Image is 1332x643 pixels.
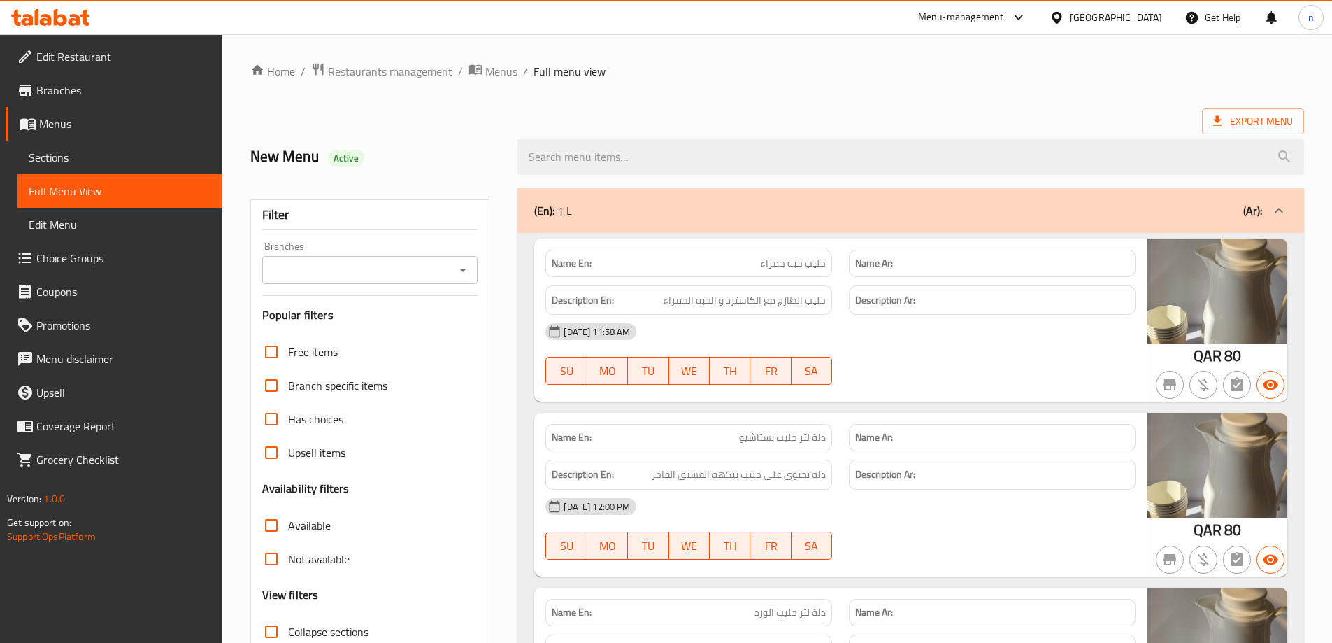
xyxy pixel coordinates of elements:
[797,361,826,381] span: SA
[288,344,338,360] span: Free items
[633,361,663,381] span: TU
[1243,200,1262,221] b: (Ar):
[1223,546,1251,574] button: Not has choices
[855,466,915,483] strong: Description Ar:
[552,605,592,620] strong: Name En:
[534,200,554,221] b: (En):
[633,536,663,556] span: TU
[552,292,614,309] strong: Description En:
[855,292,915,309] strong: Description Ar:
[36,48,211,65] span: Edit Restaurant
[675,361,704,381] span: WE
[6,73,222,107] a: Branches
[593,536,622,556] span: MO
[1189,371,1217,399] button: Purchased item
[301,63,306,80] li: /
[288,444,345,461] span: Upsell items
[1194,516,1222,544] span: QAR
[1308,10,1314,25] span: n
[710,357,750,385] button: TH
[1156,371,1184,399] button: Not branch specific item
[1213,113,1293,130] span: Export Menu
[288,517,331,534] span: Available
[262,587,319,603] h3: View filters
[453,260,473,280] button: Open
[36,317,211,334] span: Promotions
[17,174,222,208] a: Full Menu View
[1256,371,1284,399] button: Available
[534,202,572,219] p: 1 L
[250,62,1304,80] nav: breadcrumb
[36,351,211,367] span: Menu disclaimer
[552,536,581,556] span: SU
[1202,108,1304,134] span: Export Menu
[39,115,211,132] span: Menus
[36,250,211,267] span: Choice Groups
[533,63,606,80] span: Full menu view
[1256,546,1284,574] button: Available
[855,256,893,271] strong: Name Ar:
[517,188,1304,233] div: (En): 1 L(Ar):
[1147,413,1287,518] img: mmw_638929993735534326
[29,183,211,199] span: Full Menu View
[710,532,750,560] button: TH
[262,200,478,230] div: Filter
[1223,371,1251,399] button: Not has choices
[552,466,614,483] strong: Description En:
[328,150,364,167] div: Active
[1147,239,1287,344] img: mmw_638929993627515220
[1224,342,1241,369] span: 80
[918,9,1004,26] div: Menu-management
[1194,342,1222,369] span: QAR
[552,256,592,271] strong: Name En:
[262,481,350,497] h3: Availability filters
[587,532,628,560] button: MO
[523,63,528,80] li: /
[6,376,222,409] a: Upsell
[760,256,826,271] span: حليب حبه حمراء
[552,430,592,445] strong: Name En:
[663,292,826,309] span: حليب الطازج مع الكاسترد و الحبه الحمراء
[250,63,295,80] a: Home
[715,361,745,381] span: TH
[6,40,222,73] a: Edit Restaurant
[328,63,452,80] span: Restaurants management
[855,430,893,445] strong: Name Ar:
[288,377,387,394] span: Branch specific items
[29,149,211,166] span: Sections
[756,361,785,381] span: FR
[593,361,622,381] span: MO
[545,532,587,560] button: SU
[792,532,832,560] button: SA
[1224,516,1241,544] span: 80
[628,357,668,385] button: TU
[792,357,832,385] button: SA
[485,63,517,80] span: Menus
[6,342,222,376] a: Menu disclaimer
[552,361,581,381] span: SU
[6,107,222,141] a: Menus
[587,357,628,385] button: MO
[756,536,785,556] span: FR
[1070,10,1162,25] div: [GEOGRAPHIC_DATA]
[43,490,65,508] span: 1.0.0
[36,418,211,434] span: Coverage Report
[628,532,668,560] button: TU
[855,605,893,620] strong: Name Ar:
[675,536,704,556] span: WE
[739,430,826,445] span: دلة لتر حليب بستاشيو
[288,623,368,640] span: Collapse sections
[468,62,517,80] a: Menus
[669,532,710,560] button: WE
[558,500,636,514] span: [DATE] 12:00 PM
[288,551,350,567] span: Not available
[288,411,343,428] span: Has choices
[17,208,222,241] a: Edit Menu
[754,605,826,620] span: دلة لتر حليب الورد
[517,139,1304,175] input: search
[458,63,463,80] li: /
[6,443,222,476] a: Grocery Checklist
[6,241,222,275] a: Choice Groups
[36,82,211,99] span: Branches
[558,325,636,339] span: [DATE] 11:58 AM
